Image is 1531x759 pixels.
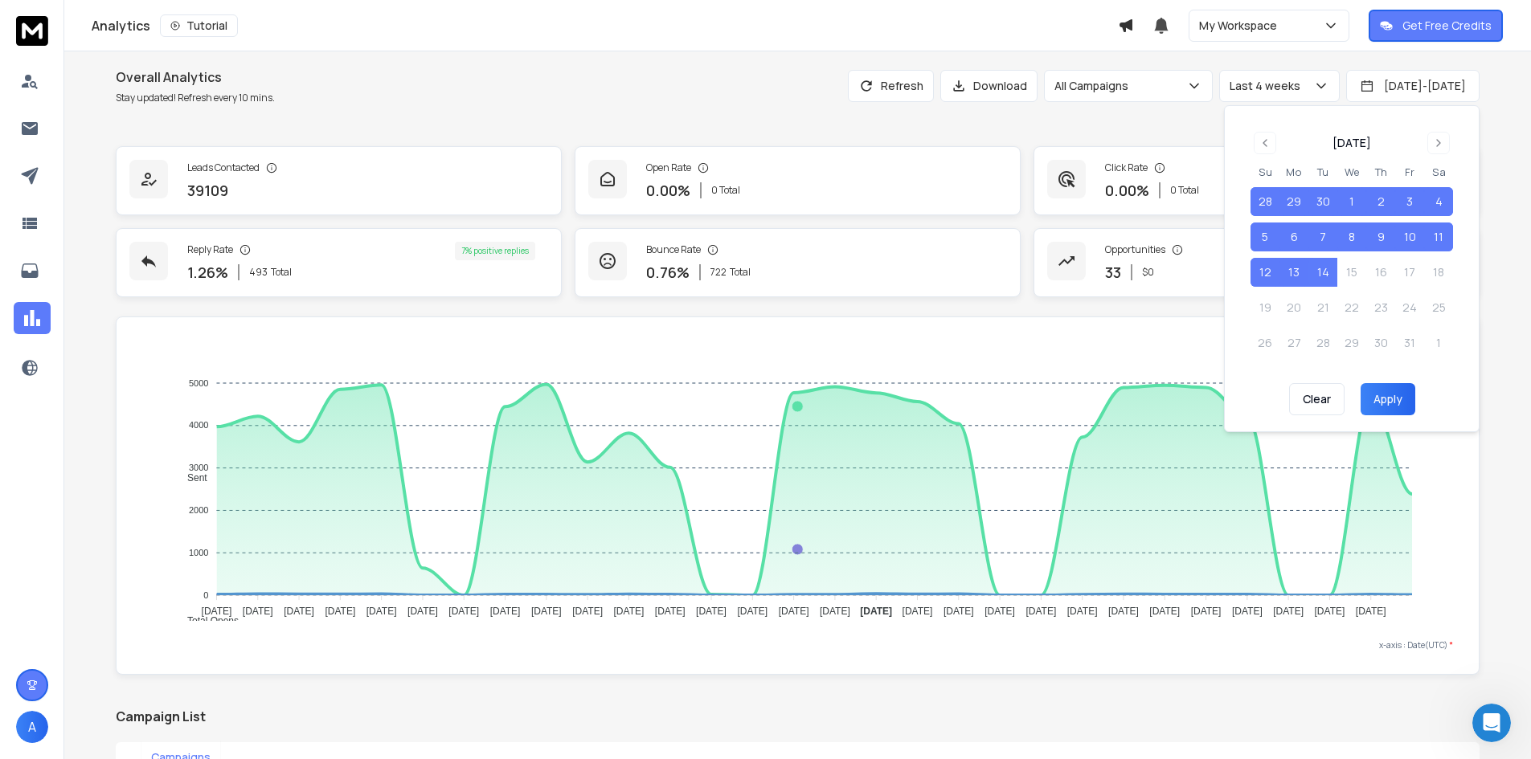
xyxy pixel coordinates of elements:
p: 39109 [187,179,228,202]
div: [DATE] [1332,135,1371,151]
button: 29 [1279,187,1308,216]
h2: Campaign List [116,707,1480,726]
p: $ 0 [1142,266,1154,279]
p: Last 4 weeks [1230,78,1307,94]
button: 1 [1337,187,1366,216]
tspan: [DATE] [903,606,933,617]
span: Total [730,266,751,279]
tspan: [DATE] [284,606,314,617]
button: 12 [1251,258,1279,287]
tspan: 0 [203,590,208,600]
a: Bounce Rate0.76%722Total [575,228,1021,297]
p: 33 [1105,261,1121,284]
textarea: Message… [14,476,308,520]
tspan: [DATE] [201,606,231,617]
tspan: [DATE] [572,606,603,617]
tspan: [DATE] [737,606,768,617]
tspan: [DATE] [531,606,562,617]
button: A [16,711,48,743]
span: Total [271,266,292,279]
th: Sunday [1251,164,1279,181]
th: Saturday [1424,164,1453,181]
p: Leads Contacted [187,161,260,174]
button: 2 [1366,187,1395,216]
tspan: [DATE] [325,606,355,617]
p: 0 Total [1170,184,1199,197]
button: 4 [1424,187,1453,216]
a: Opportunities33$0 [1034,228,1480,297]
img: Profile image for Rohan [91,9,117,35]
a: Open Rate0.00%0 Total [575,146,1021,215]
tspan: [DATE] [944,606,974,617]
button: 10 [1395,222,1424,251]
button: Get Free Credits [1369,10,1503,42]
img: Profile image for Raj [46,9,72,35]
button: 30 [1308,187,1337,216]
button: 9 [1366,222,1395,251]
button: Go to previous month [1254,132,1276,154]
button: 6 [1279,222,1308,251]
tspan: [DATE] [243,606,273,617]
button: 7 [1308,222,1337,251]
p: Refresh [881,78,923,94]
tspan: 5000 [189,378,208,388]
tspan: [DATE] [985,606,1015,617]
div: Close [282,6,311,35]
p: Click Rate [1105,161,1148,174]
tspan: [DATE] [860,606,892,617]
p: x-axis : Date(UTC) [142,639,1453,651]
p: 0.00 % [646,179,690,202]
button: 28 [1251,187,1279,216]
p: My Workspace [1199,18,1283,34]
tspan: [DATE] [1149,606,1180,617]
button: 5 [1251,222,1279,251]
button: Send a message… [276,520,301,545]
tspan: [DATE] [696,606,727,617]
span: Sent [175,472,207,484]
span: Total Opens [175,615,239,626]
div: 7 % positive replies [455,242,535,260]
tspan: 2000 [189,505,208,515]
button: Tutorial [160,14,238,37]
button: Home [252,6,282,37]
tspan: [DATE] [490,606,521,617]
tspan: [DATE] [1356,606,1386,617]
p: Open Rate [646,161,691,174]
p: 0 Total [711,184,740,197]
tspan: [DATE] [1315,606,1345,617]
th: Friday [1395,164,1424,181]
tspan: [DATE] [1026,606,1057,617]
tspan: [DATE] [655,606,686,617]
a: Click Rate0.00%0 Total [1034,146,1480,215]
tspan: [DATE] [779,606,809,617]
p: Reply Rate [187,243,233,256]
button: Clear [1289,383,1345,415]
button: Emoji picker [51,526,63,539]
h1: Overall Analytics [116,67,275,87]
button: [DATE]-[DATE] [1346,70,1480,102]
button: Refresh [848,70,934,102]
tspan: [DATE] [448,606,479,617]
tspan: [DATE] [1232,606,1263,617]
button: Go to next month [1427,132,1450,154]
button: Download [940,70,1038,102]
img: Profile image for Lakshita [68,9,94,35]
p: Stay updated! Refresh every 10 mins. [116,92,275,104]
th: Tuesday [1308,164,1337,181]
p: 0.76 % [646,261,690,284]
h1: [URL] [123,8,158,20]
div: Analytics [92,14,1118,37]
button: 13 [1279,258,1308,287]
button: Upload attachment [25,526,38,539]
span: 722 [710,266,727,279]
tspan: [DATE] [407,606,438,617]
tspan: 1000 [189,548,208,557]
tspan: [DATE] [613,606,644,617]
span: 493 [249,266,268,279]
button: 8 [1337,222,1366,251]
tspan: [DATE] [1108,606,1139,617]
tspan: [DATE] [1067,606,1098,617]
tspan: [DATE] [366,606,397,617]
p: Get Free Credits [1402,18,1492,34]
